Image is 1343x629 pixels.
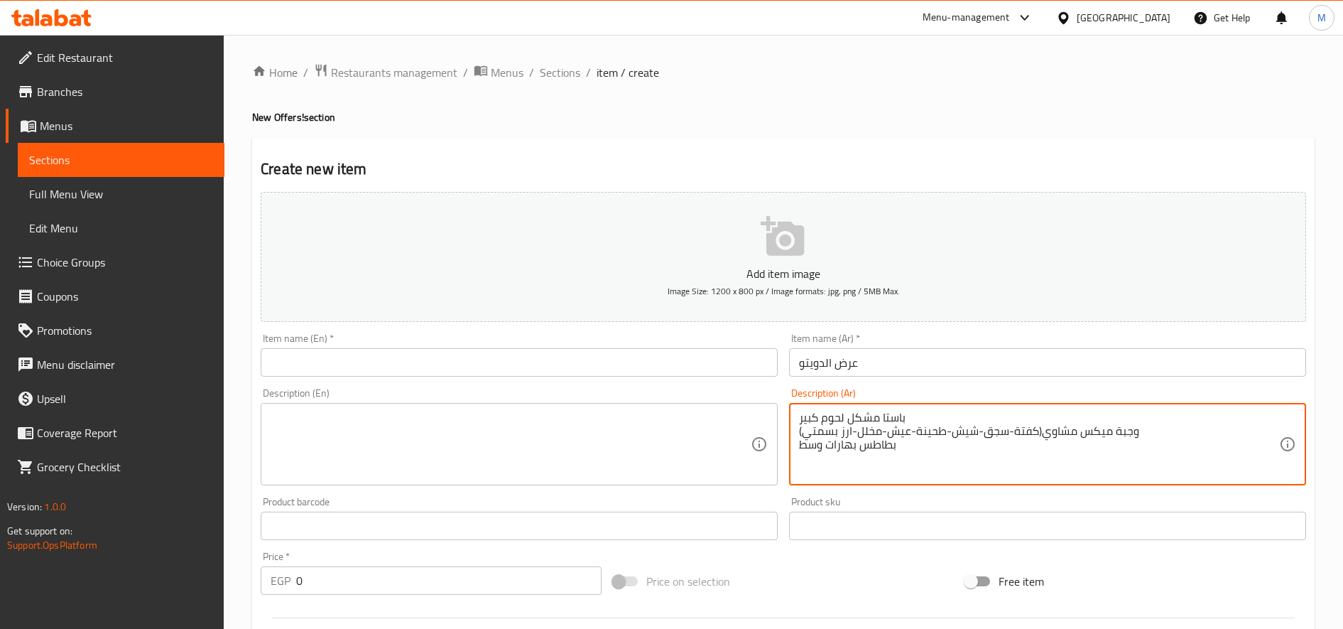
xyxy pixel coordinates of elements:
[799,411,1279,478] textarea: باستا مشكل لحوم كبير وجبة ميكس مشاوي(كفتة-سجق-شيش-طحينة-عيش-مخلل-ارز بسمتي) بطاطس بهارات وسط
[668,283,900,299] span: Image Size: 1200 x 800 px / Image formats: jpg, png / 5MB Max.
[586,64,591,81] li: /
[529,64,534,81] li: /
[303,64,308,81] li: /
[474,63,523,82] a: Menus
[6,450,224,484] a: Grocery Checklist
[7,498,42,516] span: Version:
[463,64,468,81] li: /
[6,245,224,279] a: Choice Groups
[261,158,1306,180] h2: Create new item
[37,254,213,271] span: Choice Groups
[789,512,1306,540] input: Please enter product sku
[1317,10,1326,26] span: M
[7,522,72,540] span: Get support on:
[296,566,602,595] input: Please enter price
[331,64,457,81] span: Restaurants management
[18,211,224,245] a: Edit Menu
[37,458,213,475] span: Grocery Checklist
[18,177,224,211] a: Full Menu View
[789,348,1306,377] input: Enter name Ar
[6,348,224,382] a: Menu disclaimer
[6,109,224,143] a: Menus
[29,151,213,168] span: Sections
[6,279,224,313] a: Coupons
[271,572,290,589] p: EGP
[29,186,213,203] span: Full Menu View
[314,63,457,82] a: Restaurants management
[491,64,523,81] span: Menus
[6,382,224,416] a: Upsell
[6,41,224,75] a: Edit Restaurant
[261,192,1306,322] button: Add item imageImage Size: 1200 x 800 px / Image formats: jpg, png / 5MB Max.
[40,117,213,134] span: Menus
[44,498,66,516] span: 1.0.0
[1077,10,1170,26] div: [GEOGRAPHIC_DATA]
[37,390,213,407] span: Upsell
[29,220,213,237] span: Edit Menu
[37,288,213,305] span: Coupons
[7,536,97,554] a: Support.OpsPlatform
[261,512,778,540] input: Please enter product barcode
[646,573,730,590] span: Price on selection
[261,348,778,377] input: Enter name En
[252,64,298,81] a: Home
[37,83,213,100] span: Branches
[283,265,1284,282] p: Add item image
[999,573,1044,590] span: Free item
[37,424,213,441] span: Coverage Report
[37,322,213,339] span: Promotions
[6,313,224,348] a: Promotions
[37,49,213,66] span: Edit Restaurant
[923,9,1010,26] div: Menu-management
[252,63,1315,82] nav: breadcrumb
[252,110,1315,124] h4: New Offers! section
[37,356,213,373] span: Menu disclaimer
[597,64,659,81] span: item / create
[540,64,580,81] a: Sections
[6,75,224,109] a: Branches
[18,143,224,177] a: Sections
[6,416,224,450] a: Coverage Report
